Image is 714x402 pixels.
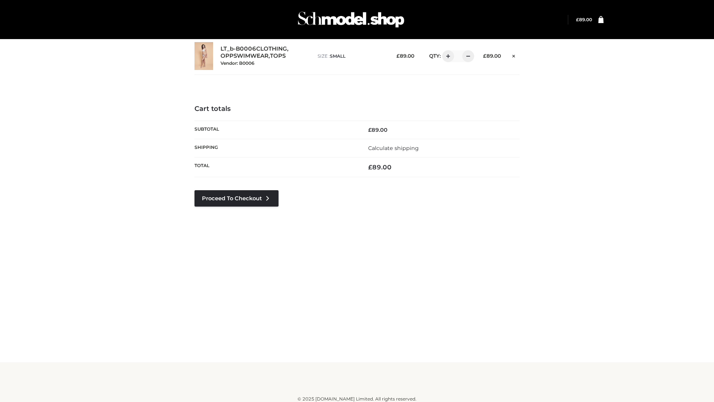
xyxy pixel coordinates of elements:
[194,139,357,157] th: Shipping
[368,163,372,171] span: £
[318,53,385,60] p: size :
[256,45,287,52] a: CLOTHING
[368,127,387,133] bdi: 89.00
[221,52,268,60] a: OPPSWIMWEAR
[483,53,501,59] bdi: 89.00
[295,5,407,34] img: Schmodel Admin 964
[221,45,310,66] div: , ,
[221,45,256,52] a: LT_b-B0006
[576,17,579,22] span: £
[368,145,419,151] a: Calculate shipping
[422,50,472,62] div: QTY:
[508,50,520,60] a: Remove this item
[221,60,254,66] small: Vendor: B0006
[368,127,372,133] span: £
[194,42,213,70] img: LT_b-B0006 - SMALL
[194,157,357,177] th: Total
[576,17,592,22] a: £89.00
[330,53,345,59] span: SMALL
[368,163,392,171] bdi: 89.00
[194,190,279,207] a: Proceed to Checkout
[483,53,486,59] span: £
[576,17,592,22] bdi: 89.00
[270,52,286,60] a: TOPS
[396,53,400,59] span: £
[194,121,357,139] th: Subtotal
[396,53,414,59] bdi: 89.00
[194,105,520,113] h4: Cart totals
